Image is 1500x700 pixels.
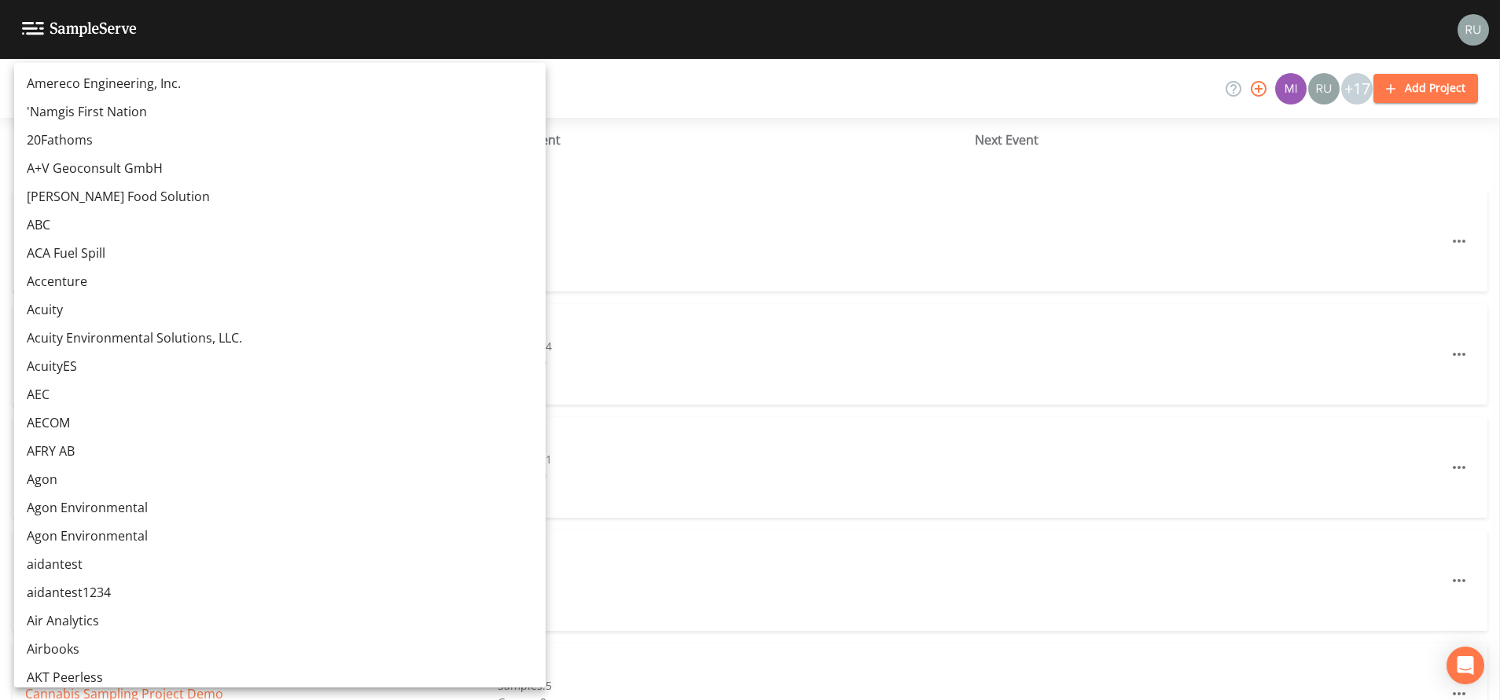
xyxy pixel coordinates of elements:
a: Airbooks [14,635,546,663]
a: aidantest1234 [14,578,546,607]
a: AEC [14,380,546,409]
a: Acuity Environmental Solutions, LLC. [14,324,546,352]
div: Open Intercom Messenger [1447,647,1484,684]
a: 20Fathoms [14,126,546,154]
a: Agon Environmental [14,522,546,550]
a: [PERSON_NAME] Food Solution [14,182,546,211]
a: 'Namgis First Nation [14,97,546,126]
a: AFRY AB [14,437,546,465]
a: Amereco Engineering, Inc. [14,69,546,97]
a: ABC [14,211,546,239]
a: Agon [14,465,546,493]
a: AECOM [14,409,546,437]
a: AKT Peerless [14,663,546,691]
a: Acuity [14,295,546,324]
a: aidantest [14,550,546,578]
a: A+V Geoconsult GmbH [14,154,546,182]
a: Air Analytics [14,607,546,635]
a: Accenture [14,267,546,295]
a: ACA Fuel Spill [14,239,546,267]
a: AcuityES [14,352,546,380]
a: Agon Environmental [14,493,546,522]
